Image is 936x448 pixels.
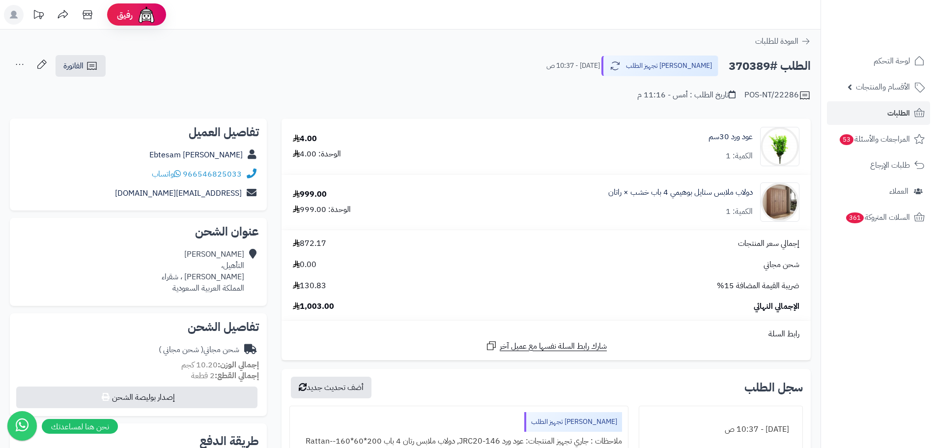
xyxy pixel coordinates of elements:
span: 872.17 [293,238,326,249]
span: ( شحن مجاني ) [159,344,203,356]
a: العملاء [827,179,930,203]
strong: إجمالي الوزن: [218,359,259,371]
a: الطلبات [827,101,930,125]
span: الأقسام والمنتجات [856,80,910,94]
div: الوحدة: 4.00 [293,149,341,160]
a: الفاتورة [56,55,106,77]
button: إصدار بوليصة الشحن [16,387,257,408]
div: POS-NT/22286 [744,90,811,101]
a: السلات المتروكة361 [827,206,930,229]
div: [PERSON_NAME] تجهيز الطلب [524,412,622,432]
div: الوحدة: 999.00 [293,204,351,215]
div: 4.00 [293,133,317,145]
span: الطلبات [887,106,910,120]
a: [EMAIL_ADDRESS][DOMAIN_NAME] [115,187,242,199]
span: الفاتورة [63,60,84,72]
div: [DATE] - 10:37 ص [645,420,796,439]
span: طلبات الإرجاع [870,158,910,172]
span: ضريبة القيمة المضافة 15% [717,280,799,292]
span: 361 [846,212,864,223]
a: عود ورد 30سم [709,131,753,143]
h2: تفاصيل الشحن [18,321,259,333]
div: تاريخ الطلب : أمس - 11:16 م [637,90,736,101]
a: شارك رابط السلة نفسها مع عميل آخر [485,340,607,352]
strong: إجمالي القطع: [215,370,259,382]
h2: تفاصيل العميل [18,126,259,138]
a: العودة للطلبات [755,35,811,47]
a: طلبات الإرجاع [827,153,930,177]
img: 1749977265-1-90x90.jpg [761,182,799,222]
small: 10.20 كجم [181,359,259,371]
span: العودة للطلبات [755,35,798,47]
span: الإجمالي النهائي [754,301,799,312]
button: أضف تحديث جديد [291,377,371,398]
span: شارك رابط السلة نفسها مع عميل آخر [500,341,607,352]
h2: الطلب #370389 [729,56,811,76]
span: 53 [840,134,853,145]
a: واتساب [152,168,181,180]
a: Ebtesam [PERSON_NAME] [149,149,243,161]
div: رابط السلة [285,329,807,340]
button: [PERSON_NAME] تجهيز الطلب [601,56,718,76]
a: لوحة التحكم [827,49,930,73]
img: 32c29cf4d4aee71a493397c4dc6bbd64d30609a81ed511ae2b6968067c83adc7jrc20-146-90x90.jpg [761,127,799,166]
div: [PERSON_NAME] التأهيل، [PERSON_NAME] ، شقراء المملكة العربية السعودية [162,249,244,294]
a: المراجعات والأسئلة53 [827,127,930,151]
span: إجمالي سعر المنتجات [738,238,799,249]
span: 0.00 [293,259,316,270]
div: 999.00 [293,189,327,200]
a: تحديثات المنصة [26,5,51,27]
div: الكمية: 1 [726,206,753,217]
span: 130.83 [293,280,326,292]
div: شحن مجاني [159,344,239,356]
div: الكمية: 1 [726,150,753,162]
h3: سجل الطلب [744,382,803,393]
span: 1,003.00 [293,301,334,312]
span: السلات المتروكة [845,210,910,224]
span: العملاء [889,184,908,198]
img: ai-face.png [137,5,156,25]
small: 2 قطعة [191,370,259,382]
h2: طريقة الدفع [199,435,259,447]
span: رفيق [117,9,133,21]
a: 966546825033 [183,168,242,180]
h2: عنوان الشحن [18,226,259,238]
span: المراجعات والأسئلة [839,132,910,146]
a: دولاب ملابس ستايل بوهيمي 4 باب خشب × راتان [608,187,753,198]
span: شحن مجاني [764,259,799,270]
span: لوحة التحكم [874,54,910,68]
small: [DATE] - 10:37 ص [546,61,600,71]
